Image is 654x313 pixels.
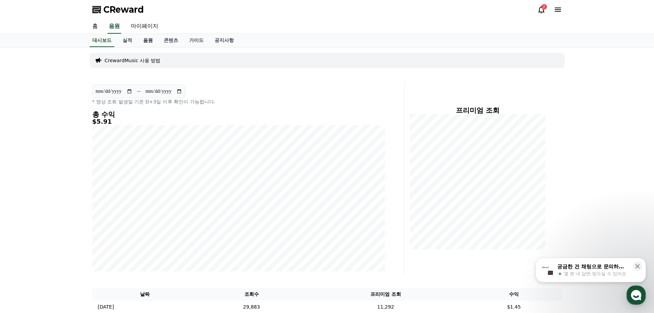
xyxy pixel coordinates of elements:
div: 2 [541,4,547,10]
span: 설정 [106,228,114,234]
a: 홈 [2,218,45,235]
span: 홈 [22,228,26,234]
th: 프리미엄 조회 [305,288,466,301]
p: * 영상 조회 발생일 기준 D+3일 이후 확인이 가능합니다. [92,98,385,105]
a: 대시보드 [90,34,114,47]
h5: $5.91 [92,118,385,125]
th: 날짜 [92,288,198,301]
th: 수익 [466,288,562,301]
a: 2 [537,5,546,14]
a: 실적 [117,34,138,47]
h4: 프리미엄 조회 [410,107,546,114]
a: 음원 [138,34,158,47]
span: 대화 [63,228,71,234]
p: ~ [137,87,141,96]
a: 설정 [89,218,132,235]
a: CrewardMusic 사용 방법 [105,57,161,64]
span: CReward [103,4,144,15]
a: 음원 [107,19,121,34]
a: CReward [92,4,144,15]
a: 홈 [87,19,103,34]
a: 공지사항 [209,34,239,47]
a: 콘텐츠 [158,34,184,47]
a: 마이페이지 [125,19,164,34]
p: [DATE] [98,303,114,311]
a: 대화 [45,218,89,235]
th: 조회수 [198,288,306,301]
a: 가이드 [184,34,209,47]
h4: 총 수익 [92,111,385,118]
